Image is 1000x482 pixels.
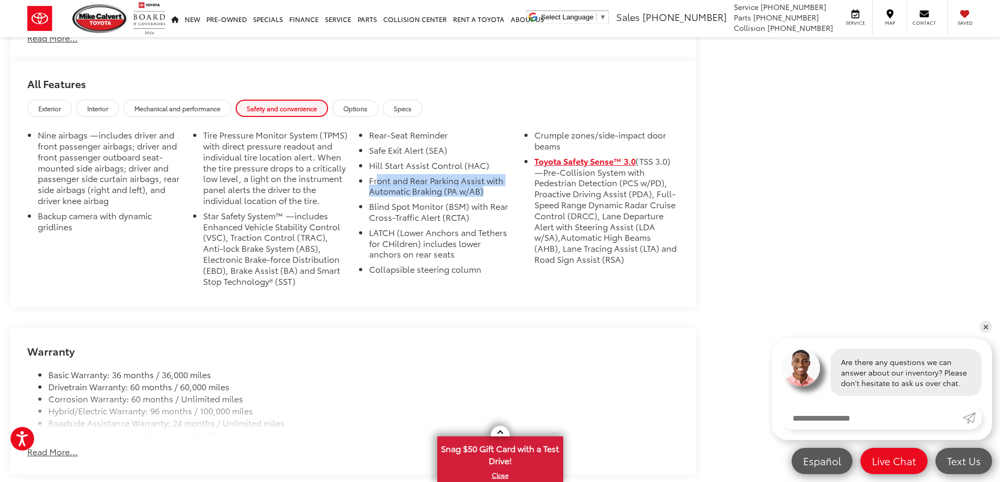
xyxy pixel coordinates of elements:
span: Parts [734,12,751,23]
span: Map [878,19,901,26]
span: ▼ [599,13,606,21]
span: ​ [596,13,597,21]
span: [PHONE_NUMBER] [643,10,727,24]
a: Select Language​ [541,13,606,21]
li: Blind Spot Monitor (BSM) with Rear Cross-Traffic Alert (RCTA) [369,201,513,227]
button: Read More... [27,32,78,44]
li: Hill Start Assist Control (HAC) [369,160,513,175]
div: Are there any questions we can answer about our inventory? Please don't hesitate to ask us over c... [830,349,982,396]
li: (TSS 3.0) —Pre-Collision System with Pedestrian Detection (PCS w/PD), Proactive Driving Assist (P... [534,156,679,269]
li: LATCH (Lower Anchors and Tethers for CHildren) includes lower anchors on rear seats [369,227,513,264]
li: Basic Warranty: 36 months / 36,000 miles [48,369,679,381]
li: Rear-Seat Reminder [369,130,513,145]
span: [PHONE_NUMBER] [761,2,826,12]
span: Español [798,454,846,467]
span: Collision [734,23,765,33]
li: Corrosion Warranty: 60 months / Unlimited miles [48,393,679,405]
span: Service [734,2,759,12]
li: Safe Exit Alert (SEA) [369,145,513,160]
span: Contact [912,19,936,26]
span: Saved [953,19,976,26]
a: Live Chat [860,448,928,474]
a: Español [792,448,852,474]
img: Agent profile photo [782,349,820,387]
h2: Warranty [27,345,679,357]
span: Mechanical and performance [134,104,220,113]
span: Exterior [38,104,61,113]
span: Text Us [942,454,986,467]
li: Nine airbags —includes driver and front passenger airbags; driver and front passenger outboard se... [38,130,182,210]
li: Drivetrain Warranty: 60 months / 60,000 miles [48,381,679,393]
a: Submit [963,406,982,430]
li: Front and Rear Parking Assist with Automatic Braking (PA w/AB) [369,175,513,201]
a: Toyota Safety Sense™ 3.0 [534,155,636,167]
span: Live Chat [867,454,921,467]
h2: All Features [10,61,696,100]
li: Crumple zones/side-impact door beams [534,130,679,156]
span: Service [844,19,867,26]
span: Snag $50 Gift Card with a Test Drive! [438,437,562,469]
button: Read More... [27,446,78,458]
span: Interior [87,104,108,113]
li: Tire Pressure Monitor System (TPMS) with direct pressure readout and individual tire location ale... [203,130,348,210]
span: Specs [394,104,412,113]
li: Star Safety System™ —includes Enhanced Vehicle Stability Control (VSC), Traction Control (TRAC), ... [203,210,348,291]
span: [PHONE_NUMBER] [753,12,819,23]
li: Collapsible steering column [369,264,513,279]
a: Text Us [935,448,992,474]
img: Mike Calvert Toyota [72,4,128,33]
input: Enter your message [782,406,963,430]
span: Sales [616,10,640,24]
span: [PHONE_NUMBER] [767,23,833,33]
span: Options [343,104,367,113]
span: Select Language [541,13,594,21]
li: Backup camera with dynamic gridlines [38,210,182,237]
